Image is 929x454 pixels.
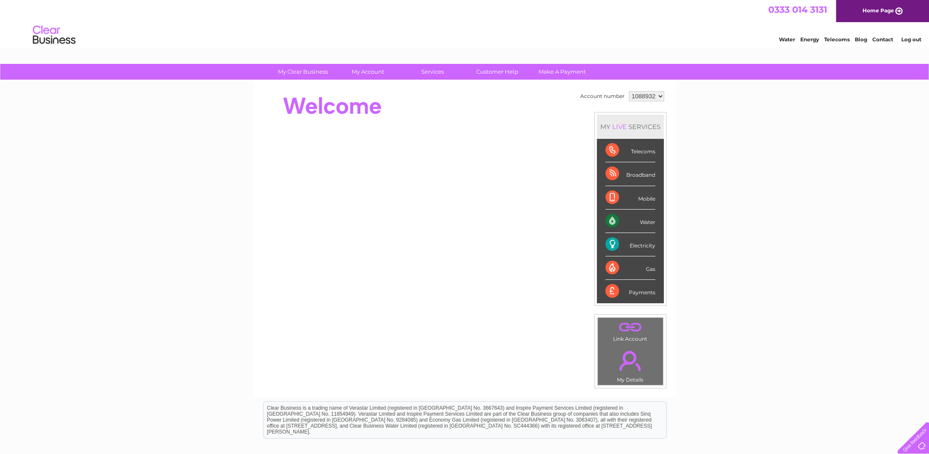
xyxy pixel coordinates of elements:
td: Link Account [597,317,663,344]
a: 0333 014 3131 [768,4,827,15]
div: Payments [605,280,655,303]
a: Energy [800,36,819,43]
a: Telecoms [824,36,850,43]
a: Blog [855,36,867,43]
img: logo.png [32,22,76,48]
a: . [600,346,661,376]
a: Services [397,64,468,80]
div: Water [605,210,655,233]
td: My Details [597,344,663,385]
a: Contact [872,36,893,43]
div: Clear Business is a trading name of Verastar Limited (registered in [GEOGRAPHIC_DATA] No. 3667643... [263,5,666,41]
div: Telecoms [605,139,655,162]
div: MY SERVICES [597,115,664,139]
div: Gas [605,256,655,280]
td: Account number [578,89,627,103]
a: Log out [901,36,921,43]
div: Broadband [605,162,655,186]
a: . [600,320,661,335]
a: My Account [333,64,403,80]
a: Customer Help [462,64,533,80]
div: Electricity [605,233,655,256]
div: Mobile [605,186,655,210]
a: My Clear Business [268,64,338,80]
a: Make A Payment [527,64,597,80]
a: Water [779,36,795,43]
div: LIVE [611,123,628,131]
